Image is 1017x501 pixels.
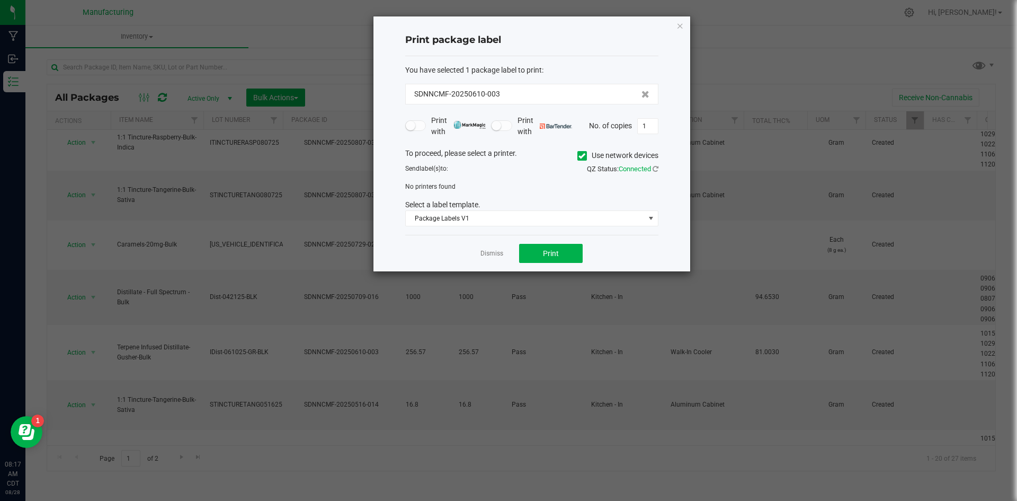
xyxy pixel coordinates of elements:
img: bartender.png [540,124,572,129]
span: QZ Status: [587,165,658,173]
span: Send to: [405,165,448,172]
span: label(s) [420,165,441,172]
iframe: Resource center unread badge [31,415,44,427]
span: Package Labels V1 [406,211,645,226]
div: : [405,65,658,76]
span: No printers found [405,183,456,190]
h4: Print package label [405,33,658,47]
div: To proceed, please select a printer. [397,148,666,164]
img: mark_magic_cybra.png [453,121,486,129]
span: No. of copies [589,121,632,129]
span: Print with [518,115,572,137]
button: Print [519,244,583,263]
span: Print [543,249,559,258]
a: Dismiss [480,249,503,258]
label: Use network devices [577,150,658,161]
span: Connected [619,165,651,173]
span: You have selected 1 package label to print [405,66,542,74]
iframe: Resource center [11,416,42,448]
div: Select a label template. [397,199,666,210]
span: Print with [431,115,486,137]
span: SDNNCMF-20250610-003 [414,89,500,100]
